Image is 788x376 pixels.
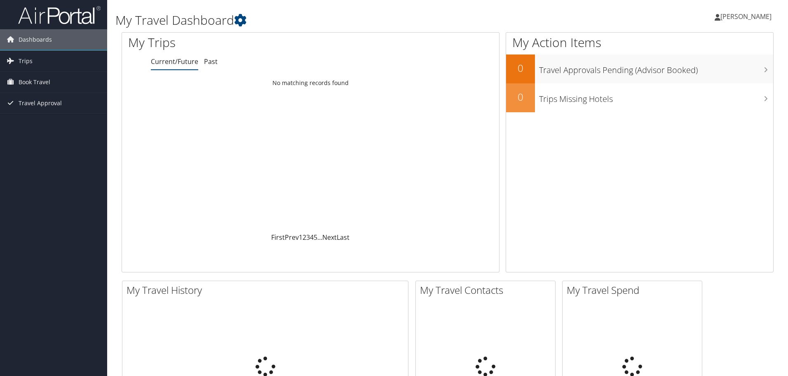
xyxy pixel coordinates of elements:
h1: My Action Items [506,34,773,51]
h2: My Travel History [127,283,408,297]
span: Book Travel [19,72,50,92]
span: [PERSON_NAME] [720,12,772,21]
a: First [271,233,285,242]
a: Current/Future [151,57,198,66]
span: … [317,233,322,242]
a: Past [204,57,218,66]
h2: My Travel Spend [567,283,702,297]
a: 3 [306,233,310,242]
h3: Travel Approvals Pending (Advisor Booked) [539,60,773,76]
a: [PERSON_NAME] [715,4,780,29]
span: Dashboards [19,29,52,50]
h1: My Travel Dashboard [115,12,558,29]
a: Prev [285,233,299,242]
span: Trips [19,51,33,71]
a: 2 [303,233,306,242]
h2: 0 [506,90,535,104]
h1: My Trips [128,34,336,51]
a: Next [322,233,337,242]
img: airportal-logo.png [18,5,101,25]
h2: My Travel Contacts [420,283,555,297]
a: 5 [314,233,317,242]
span: Travel Approval [19,93,62,114]
h3: Trips Missing Hotels [539,89,773,105]
a: 1 [299,233,303,242]
a: 0Trips Missing Hotels [506,83,773,112]
a: Last [337,233,349,242]
a: 0Travel Approvals Pending (Advisor Booked) [506,54,773,83]
h2: 0 [506,61,535,75]
a: 4 [310,233,314,242]
td: No matching records found [122,76,499,90]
